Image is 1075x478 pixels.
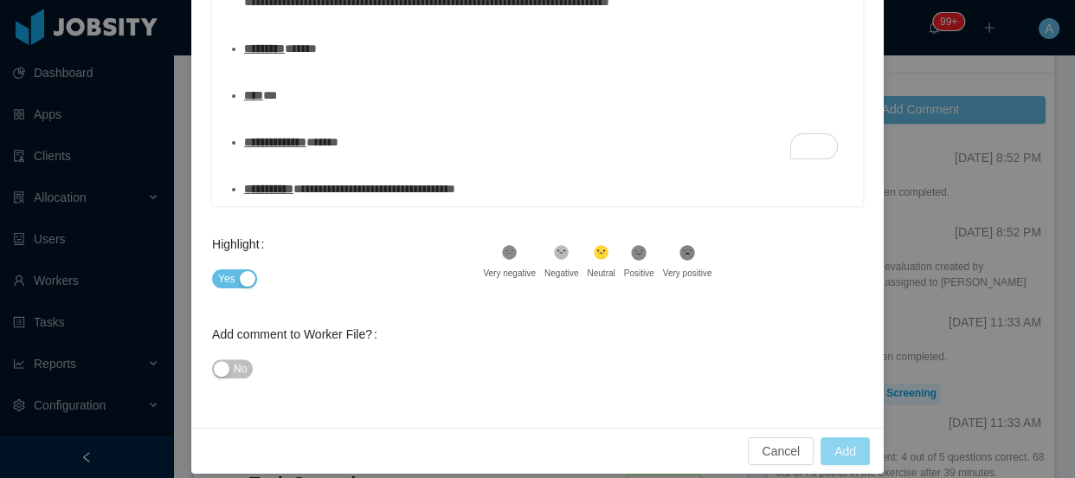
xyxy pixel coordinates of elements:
button: Add [821,437,870,465]
div: Negative [544,267,578,280]
span: Yes [218,270,235,287]
div: Neutral [587,267,615,280]
label: Add comment to Worker File? [212,327,384,341]
div: Very negative [483,267,536,280]
button: Cancel [748,437,814,465]
button: Add comment to Worker File? [212,359,253,378]
div: Positive [624,267,654,280]
span: No [234,360,247,378]
label: Highlight [212,237,271,251]
button: Highlight [212,269,257,288]
div: Very positive [663,267,712,280]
